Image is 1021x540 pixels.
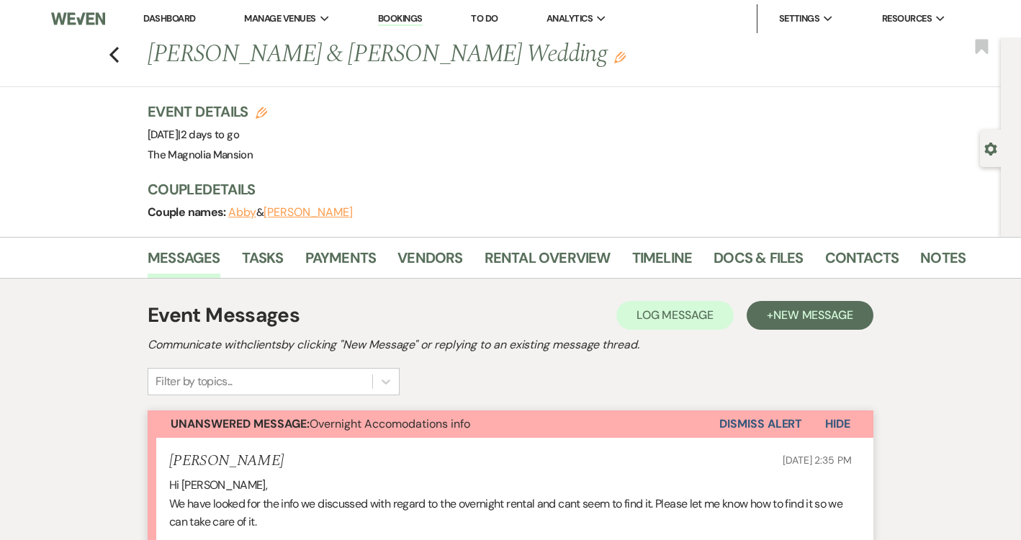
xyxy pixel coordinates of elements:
a: Notes [920,246,966,278]
span: Hide [825,416,850,431]
a: Vendors [397,246,462,278]
button: Log Message [616,301,734,330]
a: Payments [305,246,377,278]
h3: Event Details [148,102,267,122]
span: Settings [779,12,820,26]
a: Contacts [825,246,899,278]
span: Analytics [547,12,593,26]
button: +New Message [747,301,873,330]
span: Overnight Accomodations info [171,416,470,431]
img: Weven Logo [51,4,105,34]
span: Log Message [637,307,714,323]
span: Manage Venues [244,12,315,26]
button: Edit [614,50,626,63]
strong: Unanswered Message: [171,416,310,431]
span: [DATE] [148,127,239,142]
h2: Communicate with clients by clicking "New Message" or replying to an existing message thread. [148,336,873,354]
button: [PERSON_NAME] [264,207,353,218]
h5: [PERSON_NAME] [169,452,284,470]
span: Couple names: [148,204,228,220]
span: 2 days to go [181,127,239,142]
span: | [178,127,239,142]
p: We have looked for the info we discussed with regard to the overnight rental and cant seem to fin... [169,495,852,531]
a: Messages [148,246,220,278]
a: Tasks [242,246,284,278]
a: To Do [471,12,498,24]
h1: Event Messages [148,300,300,330]
span: The Magnolia Mansion [148,148,253,162]
span: & [228,205,353,220]
span: New Message [773,307,853,323]
button: Open lead details [984,141,997,155]
a: Rental Overview [485,246,611,278]
a: Timeline [632,246,693,278]
p: Hi [PERSON_NAME], [169,476,852,495]
h3: Couple Details [148,179,954,199]
h1: [PERSON_NAME] & [PERSON_NAME] Wedding [148,37,793,72]
button: Unanswered Message:Overnight Accomodations info [148,410,719,438]
a: Docs & Files [714,246,803,278]
span: [DATE] 2:35 PM [783,454,852,467]
button: Hide [802,410,873,438]
button: Dismiss Alert [719,410,802,438]
div: Filter by topics... [156,373,233,390]
button: Abby [228,207,256,218]
span: Resources [882,12,932,26]
a: Dashboard [143,12,195,24]
a: Bookings [378,12,423,26]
